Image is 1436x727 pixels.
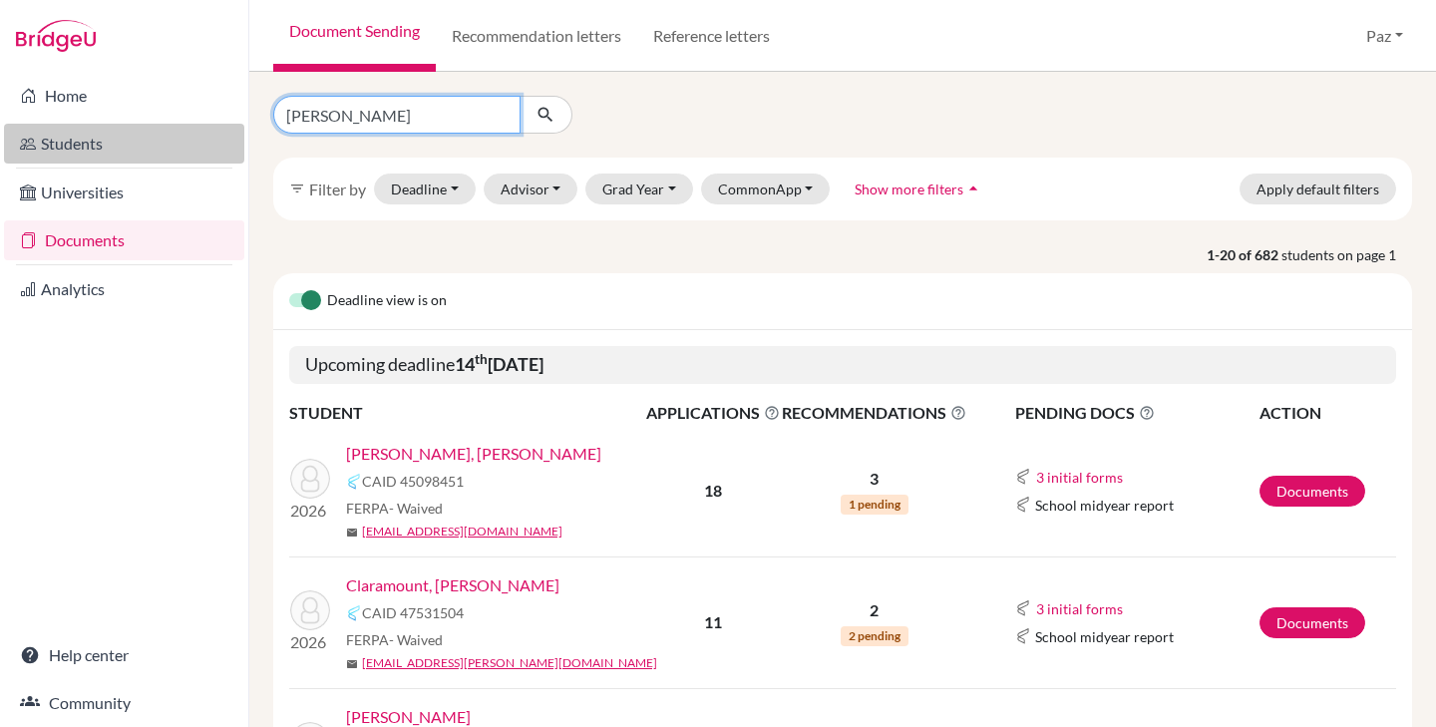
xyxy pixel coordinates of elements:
[838,174,1000,204] button: Show more filtersarrow_drop_up
[290,630,330,654] p: 2026
[1015,628,1031,644] img: Common App logo
[484,174,578,204] button: Advisor
[4,269,244,309] a: Analytics
[701,174,831,204] button: CommonApp
[782,598,966,622] p: 2
[346,498,443,519] span: FERPA
[841,626,908,646] span: 2 pending
[346,605,362,621] img: Common App logo
[1240,174,1396,204] button: Apply default filters
[704,481,722,500] b: 18
[362,602,464,623] span: CAID 47531504
[704,612,722,631] b: 11
[289,400,645,426] th: STUDENT
[4,683,244,723] a: Community
[1357,17,1412,55] button: Paz
[374,174,476,204] button: Deadline
[362,523,562,541] a: [EMAIL_ADDRESS][DOMAIN_NAME]
[1035,626,1174,647] span: School midyear report
[4,220,244,260] a: Documents
[4,173,244,212] a: Universities
[1015,469,1031,485] img: Common App logo
[346,658,358,670] span: mail
[4,124,244,164] a: Students
[963,179,983,198] i: arrow_drop_up
[346,474,362,490] img: Common App logo
[1035,466,1124,489] button: 3 initial forms
[346,442,601,466] a: [PERSON_NAME], [PERSON_NAME]
[1015,600,1031,616] img: Common App logo
[1259,476,1365,507] a: Documents
[327,289,447,313] span: Deadline view is on
[1035,495,1174,516] span: School midyear report
[290,590,330,630] img: Claramount, Fiorella Esther
[782,467,966,491] p: 3
[455,353,543,375] b: 14 [DATE]
[16,20,96,52] img: Bridge-U
[362,471,464,492] span: CAID 45098451
[1259,607,1365,638] a: Documents
[1015,497,1031,513] img: Common App logo
[290,499,330,523] p: 2026
[346,573,559,597] a: Claramount, [PERSON_NAME]
[841,495,908,515] span: 1 pending
[4,635,244,675] a: Help center
[289,346,1396,384] h5: Upcoming deadline
[1035,597,1124,620] button: 3 initial forms
[389,500,443,517] span: - Waived
[289,181,305,196] i: filter_list
[309,180,366,198] span: Filter by
[346,527,358,539] span: mail
[273,96,521,134] input: Find student by name...
[855,181,963,197] span: Show more filters
[585,174,693,204] button: Grad Year
[1207,244,1281,265] strong: 1-20 of 682
[389,631,443,648] span: - Waived
[4,76,244,116] a: Home
[290,459,330,499] img: Castellá Falkenberg, Miranda
[475,351,488,367] sup: th
[1281,244,1412,265] span: students on page 1
[362,654,657,672] a: [EMAIL_ADDRESS][PERSON_NAME][DOMAIN_NAME]
[1015,401,1256,425] span: PENDING DOCS
[1258,400,1396,426] th: ACTION
[646,401,780,425] span: APPLICATIONS
[346,629,443,650] span: FERPA
[782,401,966,425] span: RECOMMENDATIONS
